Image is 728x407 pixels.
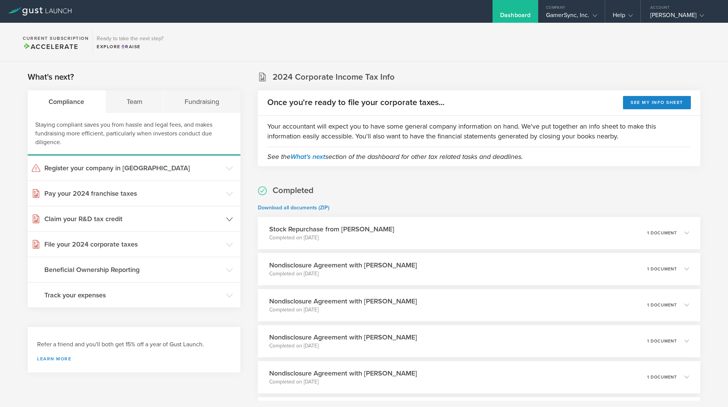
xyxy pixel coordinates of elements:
[121,44,141,49] span: Raise
[269,306,417,314] p: Completed on [DATE]
[273,72,395,83] h2: 2024 Corporate Income Tax Info
[37,357,231,361] a: Learn more
[23,42,78,51] span: Accelerate
[28,72,74,83] h2: What's next?
[28,90,106,113] div: Compliance
[106,90,164,113] div: Team
[500,11,530,23] div: Dashboard
[269,342,417,350] p: Completed on [DATE]
[623,96,691,109] button: See my info sheet
[269,368,417,378] h3: Nondisclosure Agreement with [PERSON_NAME]
[647,375,677,379] p: 1 document
[269,296,417,306] h3: Nondisclosure Agreement with [PERSON_NAME]
[44,239,222,249] h3: File your 2024 corporate taxes
[37,340,231,349] h3: Refer a friend and you'll both get 15% off a year of Gust Launch.
[44,214,222,224] h3: Claim your R&D tax credit
[267,97,444,108] h2: Once you're ready to file your corporate taxes...
[269,378,417,386] p: Completed on [DATE]
[267,121,691,141] p: Your accountant will expect you to have some general company information on hand. We've put toget...
[93,30,167,54] div: Ready to take the next step?ExploreRaise
[647,231,677,235] p: 1 document
[44,265,222,275] h3: Beneficial Ownership Reporting
[269,224,394,234] h3: Stock Repurchase from [PERSON_NAME]
[97,43,163,50] div: Explore
[164,90,240,113] div: Fundraising
[44,290,222,300] h3: Track your expenses
[650,11,715,23] div: [PERSON_NAME]
[290,152,325,161] a: What's next
[44,189,222,198] h3: Pay your 2024 franchise taxes
[690,371,728,407] iframe: Chat Widget
[97,36,163,41] h3: Ready to take the next step?
[44,163,222,173] h3: Register your company in [GEOGRAPHIC_DATA]
[267,152,523,161] em: See the section of the dashboard for other tax related tasks and deadlines.
[23,36,89,41] h2: Current Subscription
[613,11,633,23] div: Help
[269,332,417,342] h3: Nondisclosure Agreement with [PERSON_NAME]
[28,113,240,156] div: Staying compliant saves you from hassle and legal fees, and makes fundraising more efficient, par...
[273,185,314,196] h2: Completed
[269,270,417,278] p: Completed on [DATE]
[258,204,329,211] a: Download all documents (ZIP)
[269,260,417,270] h3: Nondisclosure Agreement with [PERSON_NAME]
[647,303,677,307] p: 1 document
[546,11,597,23] div: GamerSync, Inc.
[647,339,677,343] p: 1 document
[269,234,394,242] p: Completed on [DATE]
[647,267,677,271] p: 1 document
